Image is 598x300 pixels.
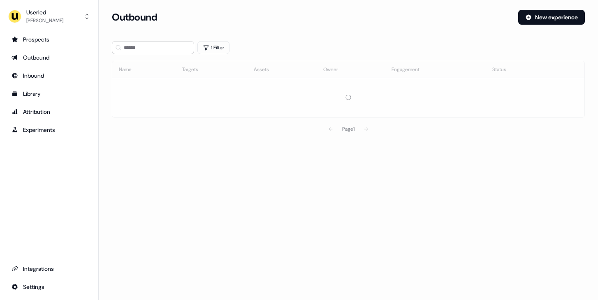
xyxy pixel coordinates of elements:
div: Outbound [12,53,87,62]
div: Userled [26,8,63,16]
button: Userled[PERSON_NAME] [7,7,92,26]
a: Go to prospects [7,33,92,46]
a: Go to templates [7,87,92,100]
a: Go to integrations [7,280,92,293]
div: Inbound [12,72,87,80]
a: Go to outbound experience [7,51,92,64]
div: Settings [12,283,87,291]
div: Prospects [12,35,87,44]
a: Go to integrations [7,262,92,275]
div: Library [12,90,87,98]
h3: Outbound [112,11,157,23]
button: 1 Filter [197,41,229,54]
a: Go to attribution [7,105,92,118]
div: Integrations [12,265,87,273]
div: Experiments [12,126,87,134]
div: Attribution [12,108,87,116]
div: [PERSON_NAME] [26,16,63,25]
button: New experience [518,10,585,25]
a: Go to Inbound [7,69,92,82]
a: Go to experiments [7,123,92,136]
